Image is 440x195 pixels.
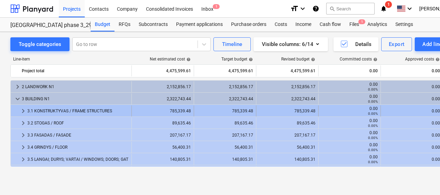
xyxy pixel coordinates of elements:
[321,94,378,104] div: 0.00
[291,18,315,31] a: Income
[197,65,253,76] div: 4,475,599.61
[27,166,129,177] div: 3.6 APDAILA / FINISHING WORK
[22,93,129,104] div: 3 BUILDING N1
[385,1,392,8] span: 1
[135,84,191,89] div: 2,152,856.17
[135,96,191,101] div: 2,322,743.44
[197,96,253,101] div: 2,322,743.44
[10,22,82,29] div: [GEOGRAPHIC_DATA] phase 3_2901993/2901994/2901995
[27,118,129,129] div: 3.2 STOGAS / ROOF
[333,37,378,51] button: Details
[391,18,417,31] a: Settings
[329,6,335,11] span: search
[27,105,129,117] div: 3.1 KONSTRUKTYVAS / FRAME STRUCTURES
[368,87,378,91] small: 0.00%
[254,37,328,51] button: Visible columns:6/14
[135,18,172,31] a: Subcontracts
[197,109,253,113] div: 785,339.48
[135,109,191,113] div: 785,339.48
[259,133,315,138] div: 207,167.17
[368,148,378,152] small: 0.00%
[259,84,315,89] div: 2,152,856.17
[363,18,391,31] a: Analytics
[262,40,320,49] div: Visible columns : 6/14
[315,18,345,31] div: Cash flow
[434,57,440,62] span: help
[405,57,440,62] div: Approved costs
[384,157,440,162] div: 0.00
[259,121,315,126] div: 89,635.46
[27,154,129,165] div: 3.5 LANGAI; DURYS; VARTAI / WINDOWS; DOORS; GATES
[10,57,131,62] div: Line-item
[281,57,315,62] div: Revised budget
[312,4,319,13] i: Knowledge base
[259,65,315,76] div: 4,475,599.61
[368,136,378,140] small: 0.00%
[321,130,378,140] div: 0.00
[197,157,253,162] div: 140,805.31
[321,142,378,152] div: 0.00
[384,145,440,150] div: 0.00
[321,118,378,128] div: 0.00
[19,143,27,151] span: keyboard_arrow_right
[372,57,377,62] span: help
[321,106,378,116] div: 0.00
[271,18,291,31] a: Costs
[384,109,440,113] div: 0.00
[213,37,251,51] button: Timeline
[222,40,242,49] div: Timeline
[259,157,315,162] div: 140,805.31
[384,65,440,76] div: 0.00
[247,57,253,62] span: help
[380,4,387,13] i: notifications
[259,145,315,150] div: 56,400.31
[19,119,27,127] span: keyboard_arrow_right
[299,4,307,13] i: keyboard_arrow_down
[172,18,227,31] a: Payment applications
[345,18,363,31] a: Files1
[27,130,129,141] div: 3.3 FASADAS / FASADE
[197,145,253,150] div: 56,400.31
[135,65,191,76] div: 4,475,599.61
[405,4,414,13] i: keyboard_arrow_down
[135,157,191,162] div: 140,805.31
[259,96,315,101] div: 2,322,743.44
[389,40,405,49] div: Export
[340,57,377,62] div: Committed costs
[321,82,378,92] div: 0.00
[150,57,191,62] div: Net estimated cost
[368,112,378,115] small: 0.00%
[213,4,220,9] span: 1
[259,109,315,113] div: 785,339.48
[345,18,363,31] div: Files
[384,121,440,126] div: 0.00
[114,18,135,31] a: RFQs
[340,40,372,49] div: Details
[10,37,70,51] button: Toggle categories
[384,96,440,101] div: 0.00
[27,142,129,153] div: 3.4 GRINDYS / FLOOR
[290,4,299,13] i: format_size
[197,121,253,126] div: 89,635.46
[135,121,191,126] div: 89,635.46
[91,18,114,31] div: Budget
[321,155,378,164] div: 0.00
[135,133,191,138] div: 207,167.17
[405,162,440,195] iframe: Chat Widget
[19,155,27,164] span: keyboard_arrow_right
[197,84,253,89] div: 2,152,856.17
[384,84,440,89] div: 0.00
[227,18,271,31] a: Purchase orders
[368,100,378,103] small: 0.00%
[221,57,253,62] div: Target budget
[368,124,378,128] small: 0.00%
